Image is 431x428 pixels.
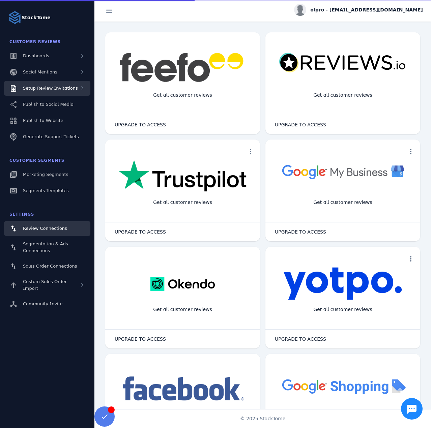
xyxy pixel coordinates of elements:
[9,212,34,217] span: Settings
[23,86,78,91] span: Setup Review Invitations
[9,39,61,44] span: Customer Reviews
[148,193,218,211] div: Get all customer reviews
[115,337,166,341] span: UPGRADE TO ACCESS
[308,193,378,211] div: Get all customer reviews
[23,69,57,74] span: Social Mentions
[8,11,22,24] img: Logo image
[4,183,90,198] a: Segments Templates
[283,267,402,301] img: yotpo.png
[150,267,215,301] img: okendo.webp
[23,172,68,177] span: Marketing Segments
[108,332,173,346] button: UPGRADE TO ACCESS
[148,301,218,318] div: Get all customer reviews
[279,374,407,398] img: googleshopping.png
[303,408,382,426] div: Import Products from Google
[119,374,247,404] img: facebook.png
[4,259,90,274] a: Sales Order Connections
[294,4,306,16] img: profile.jpg
[268,118,333,131] button: UPGRADE TO ACCESS
[268,332,333,346] button: UPGRADE TO ACCESS
[23,226,67,231] span: Review Connections
[108,225,173,239] button: UPGRADE TO ACCESS
[119,53,247,82] img: feefo.png
[23,188,69,193] span: Segments Templates
[108,118,173,131] button: UPGRADE TO ACCESS
[404,145,418,158] button: more
[275,230,326,234] span: UPGRADE TO ACCESS
[4,221,90,236] a: Review Connections
[4,297,90,311] a: Community Invite
[308,86,378,104] div: Get all customer reviews
[310,6,423,13] span: olpro - [EMAIL_ADDRESS][DOMAIN_NAME]
[279,53,407,73] img: reviewsio.svg
[4,97,90,112] a: Publish to Social Media
[23,102,74,107] span: Publish to Social Media
[268,225,333,239] button: UPGRADE TO ACCESS
[404,252,418,266] button: more
[23,134,79,139] span: Generate Support Tickets
[275,122,326,127] span: UPGRADE TO ACCESS
[4,167,90,182] a: Marketing Segments
[23,279,67,291] span: Custom Sales Order Import
[23,301,63,306] span: Community Invite
[23,241,68,253] span: Segmentation & Ads Connections
[119,160,247,193] img: trustpilot.png
[240,415,286,422] span: © 2025 StackTome
[294,4,423,16] button: olpro - [EMAIL_ADDRESS][DOMAIN_NAME]
[9,158,64,163] span: Customer Segments
[115,122,166,127] span: UPGRADE TO ACCESS
[148,86,218,104] div: Get all customer reviews
[279,160,407,184] img: googlebusiness.png
[23,264,77,269] span: Sales Order Connections
[22,14,51,21] strong: StackTome
[244,145,257,158] button: more
[23,118,63,123] span: Publish to Website
[4,237,90,257] a: Segmentation & Ads Connections
[23,53,49,58] span: Dashboards
[308,301,378,318] div: Get all customer reviews
[4,113,90,128] a: Publish to Website
[115,230,166,234] span: UPGRADE TO ACCESS
[275,337,326,341] span: UPGRADE TO ACCESS
[4,129,90,144] a: Generate Support Tickets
